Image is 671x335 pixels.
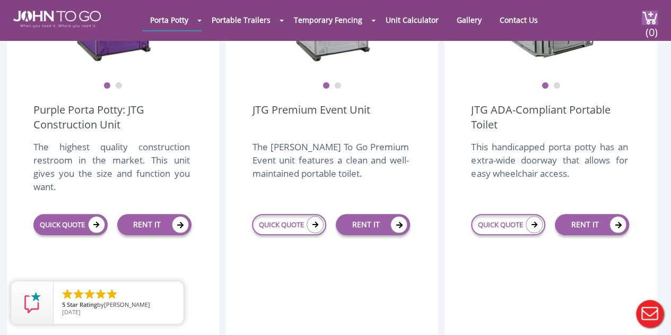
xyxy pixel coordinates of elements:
[629,293,671,335] button: Live Chat
[471,140,628,191] div: This handicapped porta potty has an extra-wide doorway that allows for easy wheelchair access.
[62,302,175,309] span: by
[378,10,447,30] a: Unit Calculator
[449,10,490,30] a: Gallery
[33,214,108,235] a: QUICK QUOTE
[252,102,370,132] a: JTG Premium Event Unit
[115,82,123,90] button: 2 of 2
[62,300,65,308] span: 5
[67,300,97,308] span: Star Rating
[83,288,96,300] li: 
[103,82,111,90] button: 1 of 2
[117,214,191,235] a: RENT IT
[334,82,342,90] button: 2 of 2
[72,288,85,300] li: 
[555,214,629,235] a: RENT IT
[62,308,81,316] span: [DATE]
[323,82,330,90] button: 1 of 2
[61,288,74,300] li: 
[142,10,196,30] a: Porta Potty
[252,140,408,191] div: The [PERSON_NAME] To Go Premium Event unit features a clean and well-maintained portable toilet.
[471,102,630,132] a: JTG ADA-Compliant Portable Toilet
[541,82,548,90] button: 1 of 2
[13,11,101,28] img: JOHN to go
[104,300,150,308] span: [PERSON_NAME]
[492,10,546,30] a: Contact Us
[252,214,326,235] a: QUICK QUOTE
[286,10,370,30] a: Temporary Fencing
[336,214,410,235] a: RENT IT
[22,292,43,313] img: Review Rating
[645,16,658,39] span: (0)
[94,288,107,300] li: 
[33,102,193,132] a: Purple Porta Potty: JTG Construction Unit
[553,82,560,90] button: 2 of 2
[204,10,278,30] a: Portable Trailers
[471,214,545,235] a: QUICK QUOTE
[33,140,190,191] div: The highest quality construction restroom in the market. This unit gives you the size and functio...
[106,288,118,300] li: 
[642,11,658,25] img: cart a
